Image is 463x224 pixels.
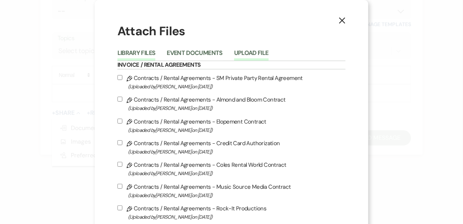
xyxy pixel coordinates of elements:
span: (Uploaded by [PERSON_NAME] on [DATE] ) [128,213,346,221]
h6: Invoice / Rental Agreements [117,61,346,69]
h1: Attach Files [117,23,346,40]
span: (Uploaded by [PERSON_NAME] on [DATE] ) [128,169,346,178]
label: Contracts / Rental Agreements - Almond and Bloom Contract [117,95,346,113]
button: Event Documents [167,50,222,61]
input: Contracts / Rental Agreements - SM Private Party Rental Agreement(Uploaded by[PERSON_NAME]on [DATE]) [117,75,122,80]
input: Contracts / Rental Agreements - Almond and Bloom Contract(Uploaded by[PERSON_NAME]on [DATE]) [117,97,122,102]
input: Contracts / Rental Agreements - Credit Card Authorization(Uploaded by[PERSON_NAME]on [DATE]) [117,140,122,145]
input: Contracts / Rental Agreements - Elopement Contract(Uploaded by[PERSON_NAME]on [DATE]) [117,119,122,124]
label: Contracts / Rental Agreements - Music Source Media Contract [117,182,346,200]
span: (Uploaded by [PERSON_NAME] on [DATE] ) [128,82,346,91]
input: Contracts / Rental Agreements - Coles Rental World Contract(Uploaded by[PERSON_NAME]on [DATE]) [117,162,122,167]
input: Contracts / Rental Agreements - Music Source Media Contract(Uploaded by[PERSON_NAME]on [DATE]) [117,184,122,189]
label: Contracts / Rental Agreements - SM Private Party Rental Agreement [117,73,346,91]
button: Upload File [234,50,269,61]
input: Contracts / Rental Agreements - Rock-It Productions(Uploaded by[PERSON_NAME]on [DATE]) [117,205,122,210]
button: Library Files [117,50,156,61]
span: (Uploaded by [PERSON_NAME] on [DATE] ) [128,126,346,135]
label: Contracts / Rental Agreements - Elopement Contract [117,117,346,135]
label: Contracts / Rental Agreements - Credit Card Authorization [117,138,346,156]
span: (Uploaded by [PERSON_NAME] on [DATE] ) [128,191,346,200]
label: Contracts / Rental Agreements - Rock-It Productions [117,204,346,221]
label: Contracts / Rental Agreements - Coles Rental World Contract [117,160,346,178]
span: (Uploaded by [PERSON_NAME] on [DATE] ) [128,104,346,113]
span: (Uploaded by [PERSON_NAME] on [DATE] ) [128,147,346,156]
